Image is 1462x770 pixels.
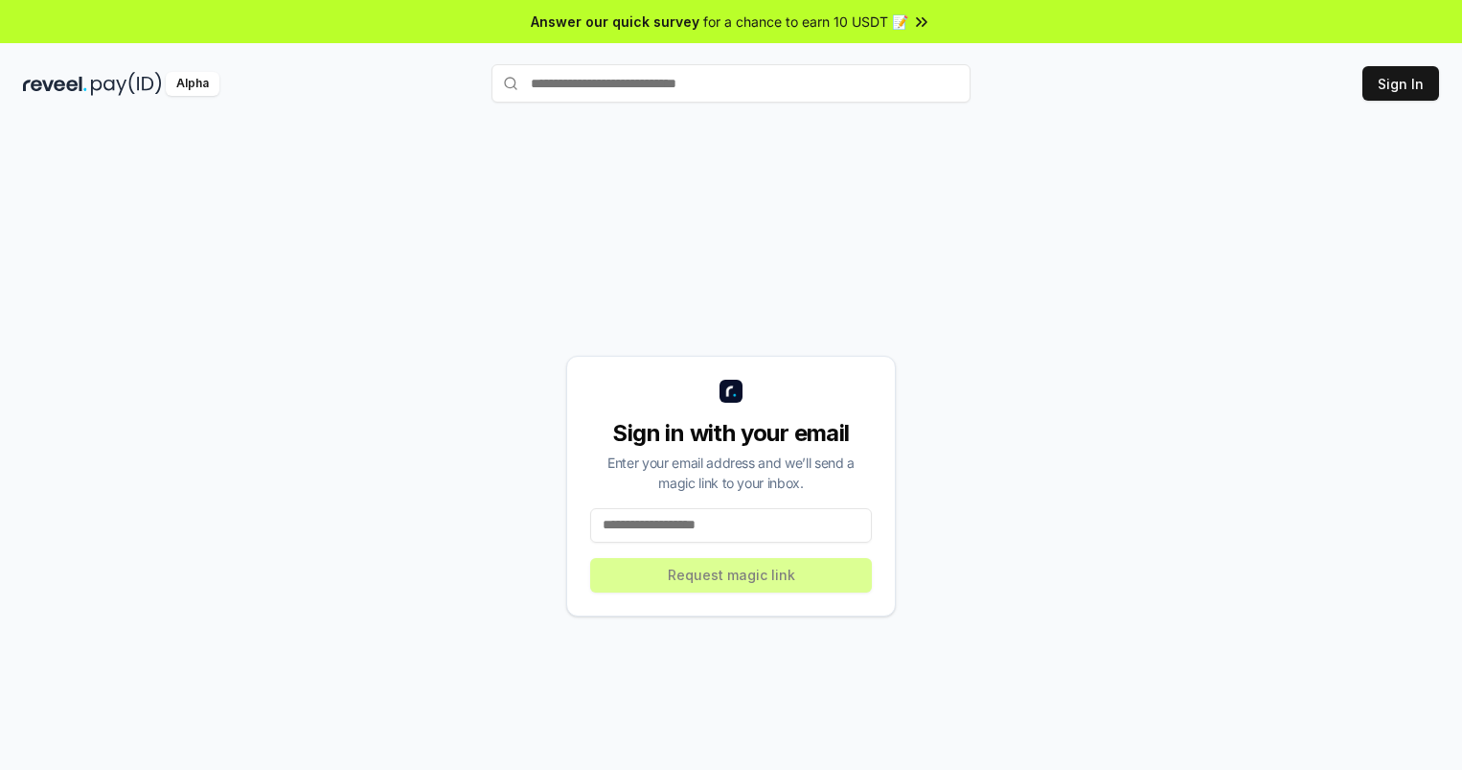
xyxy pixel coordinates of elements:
img: pay_id [91,72,162,96]
div: Enter your email address and we’ll send a magic link to your inbox. [590,453,872,493]
div: Alpha [166,72,219,96]
img: logo_small [720,380,742,403]
span: for a chance to earn 10 USDT 📝 [703,12,908,32]
div: Sign in with your email [590,418,872,449]
span: Answer our quick survey [531,12,699,32]
button: Sign In [1362,66,1439,101]
img: reveel_dark [23,72,87,96]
